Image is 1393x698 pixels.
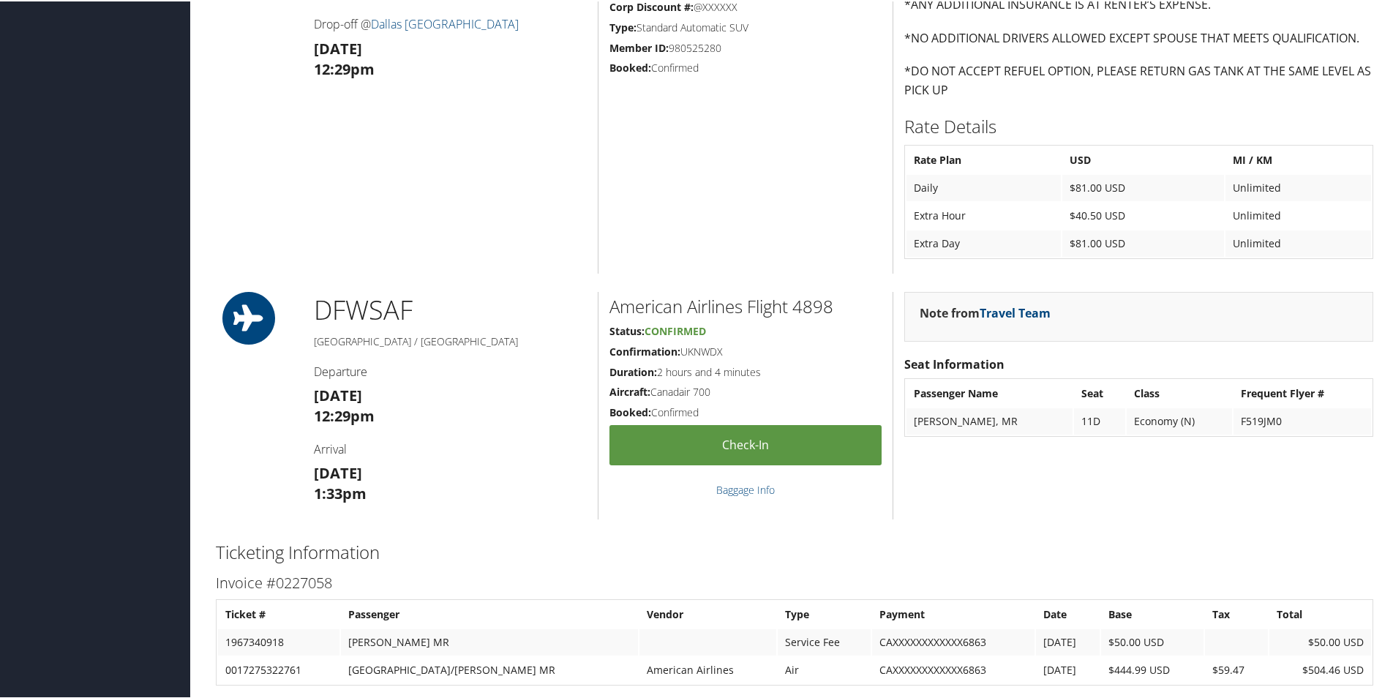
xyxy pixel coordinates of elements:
[1036,656,1100,682] td: [DATE]
[1225,201,1371,228] td: Unlimited
[314,37,362,57] strong: [DATE]
[609,404,882,419] h5: Confirmed
[314,58,375,78] strong: 12:29pm
[906,173,1060,200] td: Daily
[1225,146,1371,172] th: MI / KM
[1101,628,1203,654] td: $50.00 USD
[218,656,339,682] td: 0017275322761
[778,628,871,654] td: Service Fee
[341,600,638,626] th: Passenger
[1036,600,1100,626] th: Date
[216,571,1373,592] h3: Invoice #0227058
[872,628,1035,654] td: CAXXXXXXXXXXXX6863
[1074,379,1125,405] th: Seat
[639,600,776,626] th: Vendor
[920,304,1051,320] strong: Note from
[1269,656,1371,682] td: $504.46 USD
[609,404,651,418] strong: Booked:
[314,290,587,327] h1: DFW SAF
[609,424,882,464] a: Check-in
[1062,229,1225,255] td: $81.00 USD
[341,656,638,682] td: [GEOGRAPHIC_DATA]/[PERSON_NAME] MR
[1127,379,1232,405] th: Class
[609,40,882,54] h5: 980525280
[609,364,657,378] strong: Duration:
[980,304,1051,320] a: Travel Team
[609,343,680,357] strong: Confirmation:
[1225,229,1371,255] td: Unlimited
[906,146,1060,172] th: Rate Plan
[314,482,367,502] strong: 1:33pm
[1205,600,1268,626] th: Tax
[609,323,645,337] strong: Status:
[906,379,1073,405] th: Passenger Name
[609,40,669,53] strong: Member ID:
[904,28,1373,47] p: *NO ADDITIONAL DRIVERS ALLOWED EXCEPT SPOUSE THAT MEETS QUALIFICATION.
[906,229,1060,255] td: Extra Day
[314,333,587,348] h5: [GEOGRAPHIC_DATA] / [GEOGRAPHIC_DATA]
[1062,173,1225,200] td: $81.00 USD
[872,600,1035,626] th: Payment
[872,656,1035,682] td: CAXXXXXXXXXXXX6863
[1062,201,1225,228] td: $40.50 USD
[216,538,1373,563] h2: Ticketing Information
[904,355,1005,371] strong: Seat Information
[609,293,882,318] h2: American Airlines Flight 4898
[1101,600,1203,626] th: Base
[609,343,882,358] h5: UKNWDX
[1225,173,1371,200] td: Unlimited
[218,628,339,654] td: 1967340918
[609,19,637,33] strong: Type:
[1269,600,1371,626] th: Total
[314,384,362,404] strong: [DATE]
[1062,146,1225,172] th: USD
[1127,407,1232,433] td: Economy (N)
[609,383,882,398] h5: Canadair 700
[1101,656,1203,682] td: $444.99 USD
[906,407,1073,433] td: [PERSON_NAME], MR
[1269,628,1371,654] td: $50.00 USD
[906,201,1060,228] td: Extra Hour
[314,15,587,31] h4: Drop-off @
[639,656,776,682] td: American Airlines
[341,628,638,654] td: [PERSON_NAME] MR
[609,383,650,397] strong: Aircraft:
[778,656,871,682] td: Air
[1234,407,1371,433] td: F519JM0
[314,405,375,424] strong: 12:29pm
[1036,628,1100,654] td: [DATE]
[716,481,775,495] a: Baggage Info
[609,59,651,73] strong: Booked:
[314,462,362,481] strong: [DATE]
[778,600,871,626] th: Type
[218,600,339,626] th: Ticket #
[609,59,882,74] h5: Confirmed
[1205,656,1268,682] td: $59.47
[1234,379,1371,405] th: Frequent Flyer #
[609,364,882,378] h5: 2 hours and 4 minutes
[1074,407,1125,433] td: 11D
[904,113,1373,138] h2: Rate Details
[314,440,587,456] h4: Arrival
[371,15,519,31] a: Dallas [GEOGRAPHIC_DATA]
[314,362,587,378] h4: Departure
[609,19,882,34] h5: Standard Automatic SUV
[904,61,1373,98] p: *DO NOT ACCEPT REFUEL OPTION, PLEASE RETURN GAS TANK AT THE SAME LEVEL AS PICK UP
[645,323,706,337] span: Confirmed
